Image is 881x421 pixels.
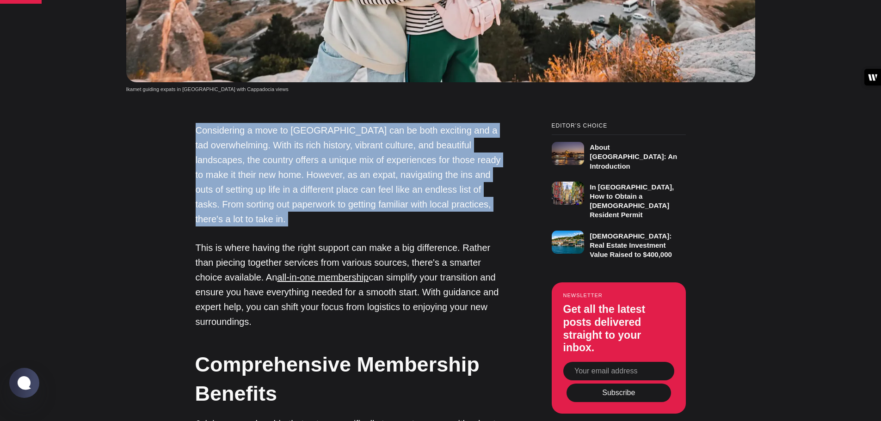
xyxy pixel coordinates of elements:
[590,143,677,170] h3: About [GEOGRAPHIC_DATA]: An Introduction
[590,232,672,259] h3: [DEMOGRAPHIC_DATA]: Real Estate Investment Value Raised to $400,000
[567,384,671,402] button: Subscribe
[196,123,505,226] p: Considering a move to [GEOGRAPHIC_DATA] can be both exciting and a tad overwhelming. With its ric...
[195,353,480,405] strong: Comprehensive Membership Benefits
[126,86,289,92] span: Ikamet guiding expats in [GEOGRAPHIC_DATA] with Cappadocia views
[552,177,686,220] a: In [GEOGRAPHIC_DATA], How to Obtain a [DEMOGRAPHIC_DATA] Resident Permit
[563,303,674,354] h3: Get all the latest posts delivered straight to your inbox.
[552,123,686,129] small: Editor’s Choice
[552,134,686,171] a: About [GEOGRAPHIC_DATA]: An Introduction
[196,240,505,329] p: This is where having the right support can make a big difference. Rather than piecing together se...
[277,272,369,282] a: all-in-one membership
[563,293,674,298] small: Newsletter
[590,183,674,219] h3: In [GEOGRAPHIC_DATA], How to Obtain a [DEMOGRAPHIC_DATA] Resident Permit
[552,226,686,259] a: [DEMOGRAPHIC_DATA]: Real Estate Investment Value Raised to $400,000
[563,362,674,380] input: Your email address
